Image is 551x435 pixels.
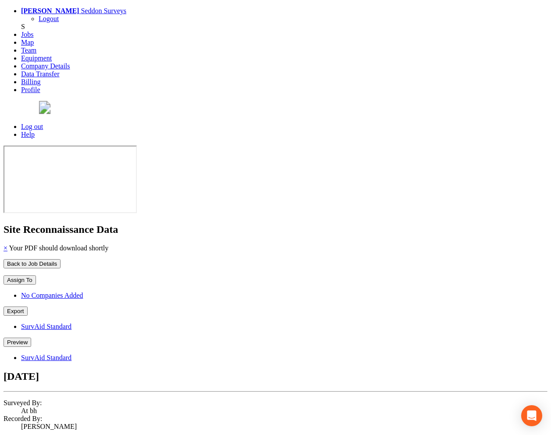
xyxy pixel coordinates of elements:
h2: Site Reconnaissance Data [4,224,547,235]
a: Data Transfer [21,70,60,78]
h2: [DATE] [4,371,547,382]
a: Jobs [21,31,33,38]
a: SurvAid Standard [21,354,72,361]
strong: [PERSON_NAME] [21,7,79,14]
span: Seddon Surveys [81,7,126,14]
a: Equipment [21,54,52,62]
div: S [21,23,547,31]
button: Preview [4,338,31,347]
button: Assign To [4,275,36,285]
a: Company Details [21,62,70,70]
a: × [4,244,7,252]
a: Logout [39,15,59,22]
button: Back to Job Details [4,259,61,268]
div: Open Intercom Messenger [521,405,542,426]
dt: Recorded By: [4,415,547,423]
a: SurvAid Standard [21,323,72,330]
button: Export [4,307,28,316]
dd: [PERSON_NAME] [21,423,547,431]
a: Profile [21,86,40,93]
dd: At bh [21,407,547,415]
a: Map [21,39,34,46]
dt: Surveyed By: [4,399,547,407]
a: Billing [21,78,40,86]
a: Team [21,46,36,54]
div: Your PDF should download shortly [4,244,547,252]
a: Log out [21,123,43,130]
a: [PERSON_NAME] Seddon Surveys [21,7,126,14]
a: No Companies Added [21,292,83,299]
a: Help [21,131,35,138]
